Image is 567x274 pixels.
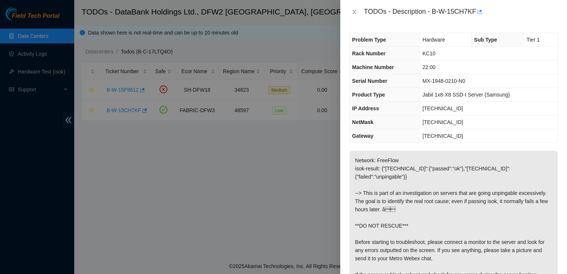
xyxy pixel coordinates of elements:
span: Machine Number [352,64,394,70]
span: Sub Type [474,37,497,43]
span: [TECHNICAL_ID] [423,133,463,139]
span: Product Type [352,92,385,98]
span: [TECHNICAL_ID] [423,119,463,125]
span: KC10 [423,50,436,56]
div: TODOs - Description - B-W-15CH7KF [364,6,558,18]
span: close [351,9,357,15]
span: Hardware [423,37,445,43]
span: IP Address [352,105,379,111]
span: Serial Number [352,78,387,84]
span: Jabil 1x8-X8 SSD-I Server {Samsung} [423,92,510,98]
span: Gateway [352,133,374,139]
button: Close [349,9,360,16]
span: 22:00 [423,64,436,70]
span: [TECHNICAL_ID] [423,105,463,111]
span: Tier 1 [527,37,540,43]
span: MX-1948-0210-N0 [423,78,465,84]
span: Rack Number [352,50,386,56]
span: Problem Type [352,37,386,43]
span: NetMask [352,119,374,125]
